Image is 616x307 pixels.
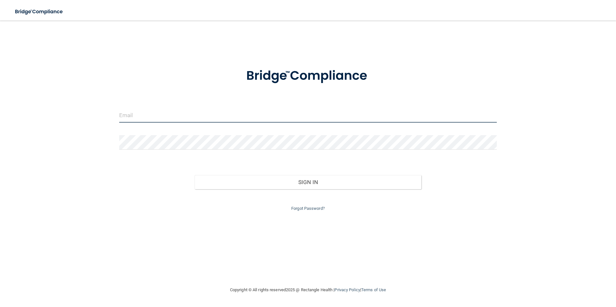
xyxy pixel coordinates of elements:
[334,287,360,292] a: Privacy Policy
[190,280,426,300] div: Copyright © All rights reserved 2025 @ Rectangle Health | |
[10,5,69,18] img: bridge_compliance_login_screen.278c3ca4.svg
[233,59,383,93] img: bridge_compliance_login_screen.278c3ca4.svg
[505,261,608,287] iframe: Drift Widget Chat Controller
[291,206,325,211] a: Forgot Password?
[195,175,421,189] button: Sign In
[361,287,386,292] a: Terms of Use
[119,108,497,123] input: Email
